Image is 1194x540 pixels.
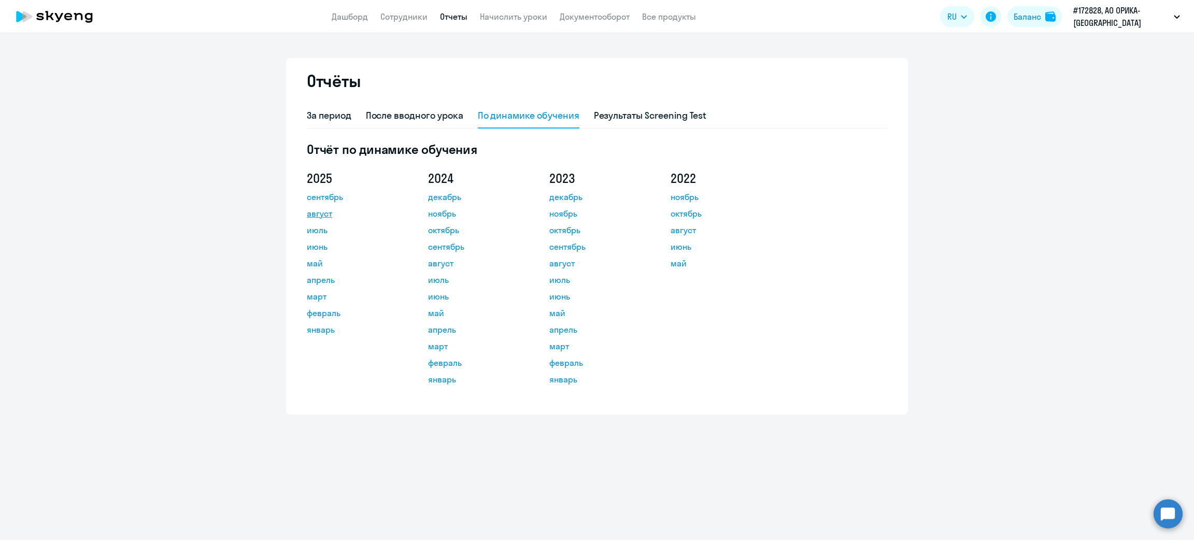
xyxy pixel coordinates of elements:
[549,307,643,319] a: май
[549,170,643,187] h5: 2023
[549,257,643,269] a: август
[478,109,579,122] div: По динамике обучения
[380,11,428,22] a: Сотрудники
[307,170,400,187] h5: 2025
[428,207,521,220] a: ноябрь
[428,191,521,203] a: декабрь
[549,323,643,336] a: апрель
[549,357,643,369] a: февраль
[428,290,521,303] a: июнь
[428,323,521,336] a: апрель
[366,109,463,122] div: После вводного урока
[440,11,467,22] a: Отчеты
[549,207,643,220] a: ноябрь
[1045,11,1056,22] img: balance
[307,274,400,286] a: апрель
[307,70,361,91] h2: Отчёты
[947,10,957,23] span: RU
[428,373,521,386] a: январь
[549,373,643,386] a: январь
[549,240,643,253] a: сентябрь
[428,224,521,236] a: октябрь
[671,191,764,203] a: ноябрь
[428,240,521,253] a: сентябрь
[428,340,521,352] a: март
[671,257,764,269] a: май
[307,257,400,269] a: май
[428,357,521,369] a: февраль
[307,307,400,319] a: февраль
[1007,6,1062,27] button: Балансbalance
[549,340,643,352] a: март
[307,240,400,253] a: июнь
[307,224,400,236] a: июль
[480,11,547,22] a: Начислить уроки
[307,290,400,303] a: март
[549,290,643,303] a: июнь
[307,141,887,158] h5: Отчёт по динамике обучения
[642,11,696,22] a: Все продукты
[671,207,764,220] a: октябрь
[428,274,521,286] a: июль
[1014,10,1041,23] div: Баланс
[1068,4,1185,29] button: #172828, АО ОРИКА-[GEOGRAPHIC_DATA]
[560,11,630,22] a: Документооборот
[549,274,643,286] a: июль
[307,109,351,122] div: За период
[940,6,974,27] button: RU
[594,109,707,122] div: Результаты Screening Test
[549,191,643,203] a: декабрь
[671,240,764,253] a: июнь
[307,323,400,336] a: январь
[1073,4,1170,29] p: #172828, АО ОРИКА-[GEOGRAPHIC_DATA]
[428,307,521,319] a: май
[307,207,400,220] a: август
[332,11,368,22] a: Дашборд
[549,224,643,236] a: октябрь
[428,257,521,269] a: август
[671,170,764,187] h5: 2022
[307,191,400,203] a: сентябрь
[428,170,521,187] h5: 2024
[671,224,764,236] a: август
